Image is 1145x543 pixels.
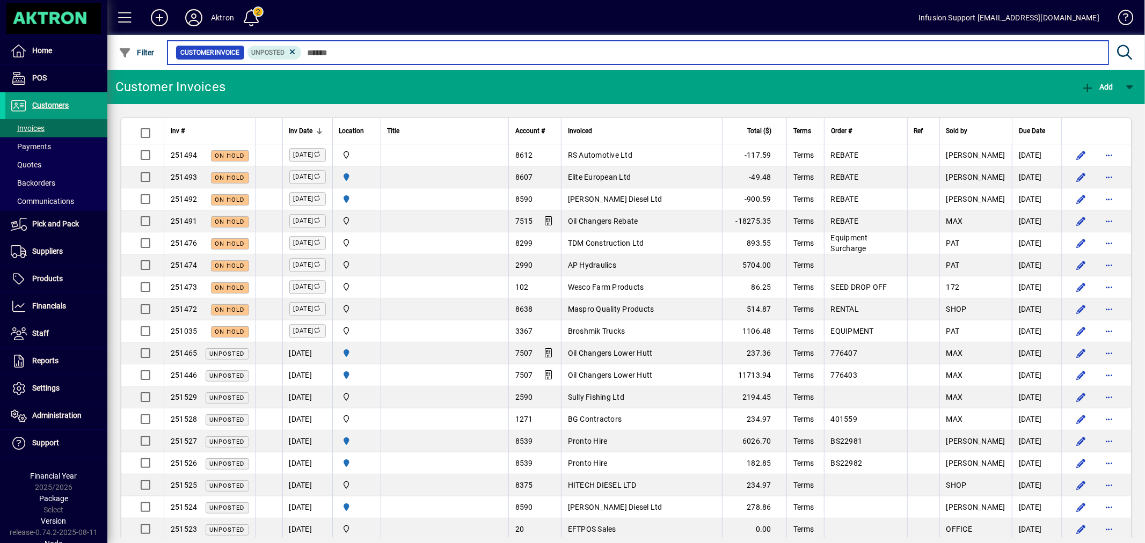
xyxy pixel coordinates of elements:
[1012,342,1061,364] td: [DATE]
[946,459,1005,467] span: [PERSON_NAME]
[1073,366,1090,384] button: Edit
[515,481,533,489] span: 8375
[515,437,533,445] span: 8539
[831,349,858,357] span: 776407
[831,437,863,445] span: BS22981
[515,261,533,269] span: 2990
[282,496,332,518] td: [DATE]
[1012,496,1061,518] td: [DATE]
[729,125,781,137] div: Total ($)
[568,503,662,511] span: [PERSON_NAME] Diesel Ltd
[515,327,533,335] span: 3367
[5,137,107,156] a: Payments
[1073,498,1090,516] button: Edit
[515,503,533,511] span: 8590
[339,325,374,337] span: Central
[171,327,198,335] span: 251035
[1100,410,1118,428] button: More options
[722,166,786,188] td: -49.48
[946,239,960,247] span: PAT
[722,298,786,320] td: 514.87
[568,415,622,423] span: BG Contractors
[793,261,814,269] span: Terms
[831,305,859,313] span: RENTAL
[388,125,502,137] div: Title
[831,195,859,203] span: REBATE
[1100,498,1118,516] button: More options
[793,459,814,467] span: Terms
[722,518,786,540] td: 0.00
[946,125,968,137] span: Sold by
[339,149,374,161] span: Central
[32,46,52,55] span: Home
[1012,386,1061,408] td: [DATE]
[1012,320,1061,342] td: [DATE]
[5,238,107,265] a: Suppliers
[1073,278,1090,296] button: Edit
[946,415,963,423] span: MAX
[515,415,533,423] span: 1271
[5,174,107,192] a: Backorders
[568,327,625,335] span: Broshmik Trucks
[32,356,59,365] span: Reports
[722,144,786,166] td: -117.59
[515,151,533,159] span: 8612
[1073,410,1090,428] button: Edit
[1019,125,1045,137] span: Due Date
[1100,344,1118,362] button: More options
[1073,520,1090,538] button: Edit
[289,324,326,338] label: [DATE]
[722,364,786,386] td: 11713.94
[289,125,326,137] div: Inv Date
[1100,190,1118,208] button: More options
[171,125,185,137] span: Inv #
[142,8,177,27] button: Add
[11,142,51,151] span: Payments
[946,125,1005,137] div: Sold by
[215,218,245,225] span: On hold
[515,195,533,203] span: 8590
[1012,298,1061,320] td: [DATE]
[32,247,63,255] span: Suppliers
[32,329,49,337] span: Staff
[215,328,245,335] span: On hold
[1100,146,1118,164] button: More options
[1100,234,1118,252] button: More options
[171,415,198,423] span: 251528
[1081,83,1113,91] span: Add
[793,283,814,291] span: Terms
[339,413,374,425] span: Central
[914,125,923,137] span: Ref
[5,192,107,210] a: Communications
[515,125,545,137] span: Account #
[171,371,198,379] span: 251446
[568,459,608,467] span: Pronto Hire
[568,525,616,533] span: EFTPOS Sales
[793,217,814,225] span: Terms
[1100,278,1118,296] button: More options
[5,348,107,375] a: Reports
[289,125,313,137] span: Inv Date
[515,349,533,357] span: 7507
[1100,366,1118,384] button: More options
[793,481,814,489] span: Terms
[339,391,374,403] span: Central
[210,394,245,401] span: Unposted
[215,152,245,159] span: On hold
[831,459,863,467] span: BS22982
[282,430,332,452] td: [DATE]
[568,371,653,379] span: Oil Changers Lower Hutt
[568,481,636,489] span: HITECH DIESEL LTD
[1100,212,1118,230] button: More options
[1073,432,1090,450] button: Edit
[747,125,771,137] span: Total ($)
[39,494,68,503] span: Package
[289,280,326,294] label: [DATE]
[1073,454,1090,472] button: Edit
[1078,77,1116,97] button: Add
[1100,388,1118,406] button: More options
[32,219,79,228] span: Pick and Pack
[11,197,74,206] span: Communications
[831,327,874,335] span: EQUIPMENT
[210,482,245,489] span: Unposted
